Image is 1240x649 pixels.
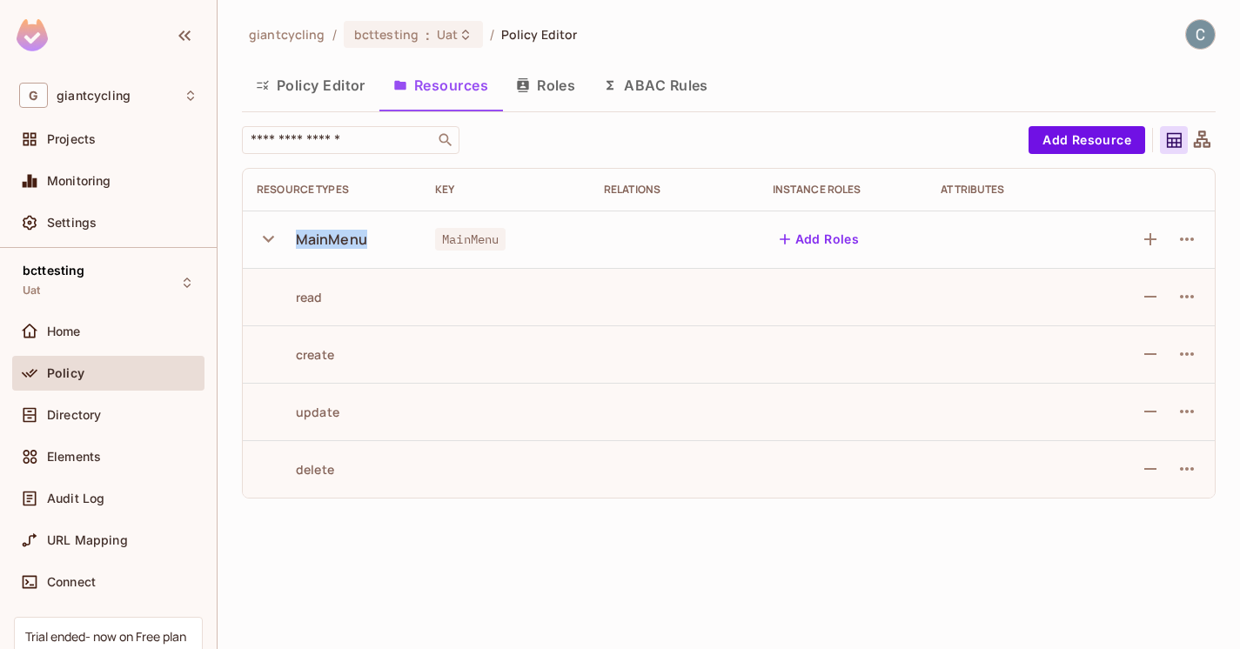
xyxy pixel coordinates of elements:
[257,183,407,197] div: Resource Types
[773,183,914,197] div: Instance roles
[1029,126,1145,154] button: Add Resource
[296,230,367,249] div: MainMenu
[379,64,502,107] button: Resources
[47,216,97,230] span: Settings
[23,284,40,298] span: Uat
[47,174,111,188] span: Monitoring
[257,461,334,478] div: delete
[425,28,431,42] span: :
[47,408,101,422] span: Directory
[257,404,339,420] div: update
[47,450,101,464] span: Elements
[354,26,419,43] span: bcttesting
[435,183,576,197] div: Key
[502,64,589,107] button: Roles
[19,83,48,108] span: G
[604,183,745,197] div: Relations
[47,575,96,589] span: Connect
[501,26,578,43] span: Policy Editor
[25,628,186,645] div: Trial ended- now on Free plan
[17,19,48,51] img: SReyMgAAAABJRU5ErkJggg==
[490,26,494,43] li: /
[773,225,867,253] button: Add Roles
[47,492,104,505] span: Audit Log
[242,64,379,107] button: Policy Editor
[1186,20,1215,49] img: Connie Lee
[589,64,722,107] button: ABAC Rules
[437,26,458,43] span: Uat
[47,132,96,146] span: Projects
[23,264,85,278] span: bcttesting
[941,183,1082,197] div: Attributes
[249,26,325,43] span: the active workspace
[57,89,131,103] span: Workspace: giantcycling
[257,289,323,305] div: read
[332,26,337,43] li: /
[47,366,84,380] span: Policy
[435,228,506,251] span: MainMenu
[47,324,81,338] span: Home
[47,533,128,547] span: URL Mapping
[257,346,334,363] div: create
